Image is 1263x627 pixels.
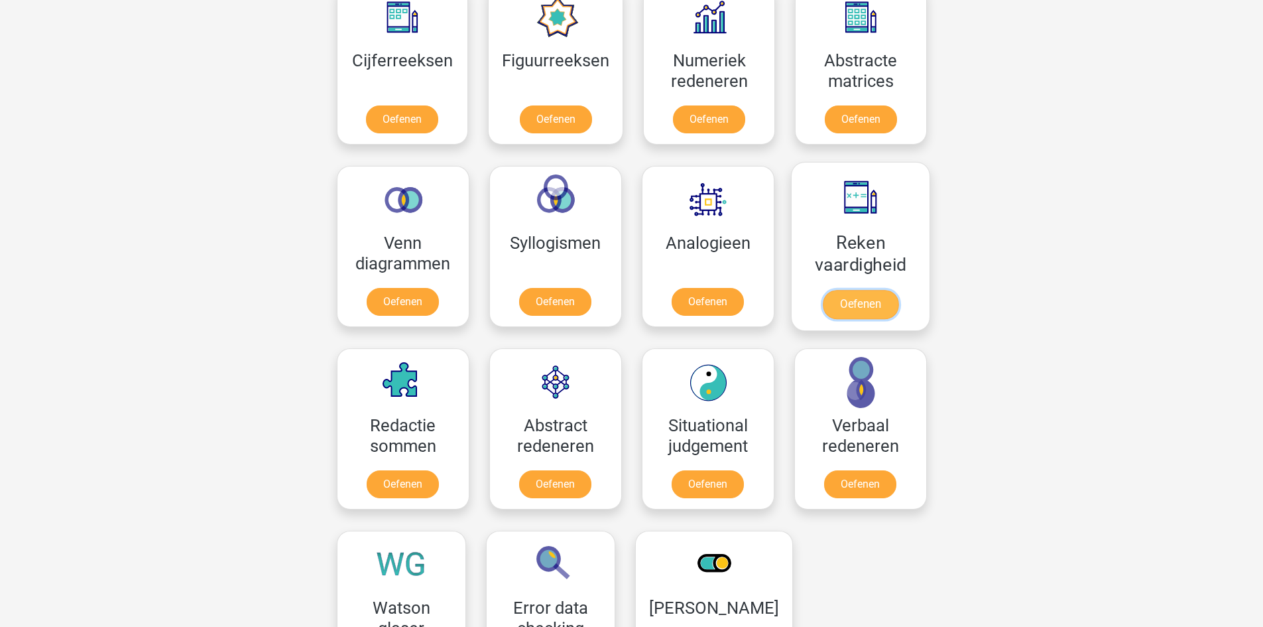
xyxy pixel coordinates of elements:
[672,288,744,316] a: Oefenen
[519,288,591,316] a: Oefenen
[367,470,439,498] a: Oefenen
[824,470,896,498] a: Oefenen
[673,105,745,133] a: Oefenen
[672,470,744,498] a: Oefenen
[366,105,438,133] a: Oefenen
[519,470,591,498] a: Oefenen
[520,105,592,133] a: Oefenen
[825,105,897,133] a: Oefenen
[822,290,898,319] a: Oefenen
[367,288,439,316] a: Oefenen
